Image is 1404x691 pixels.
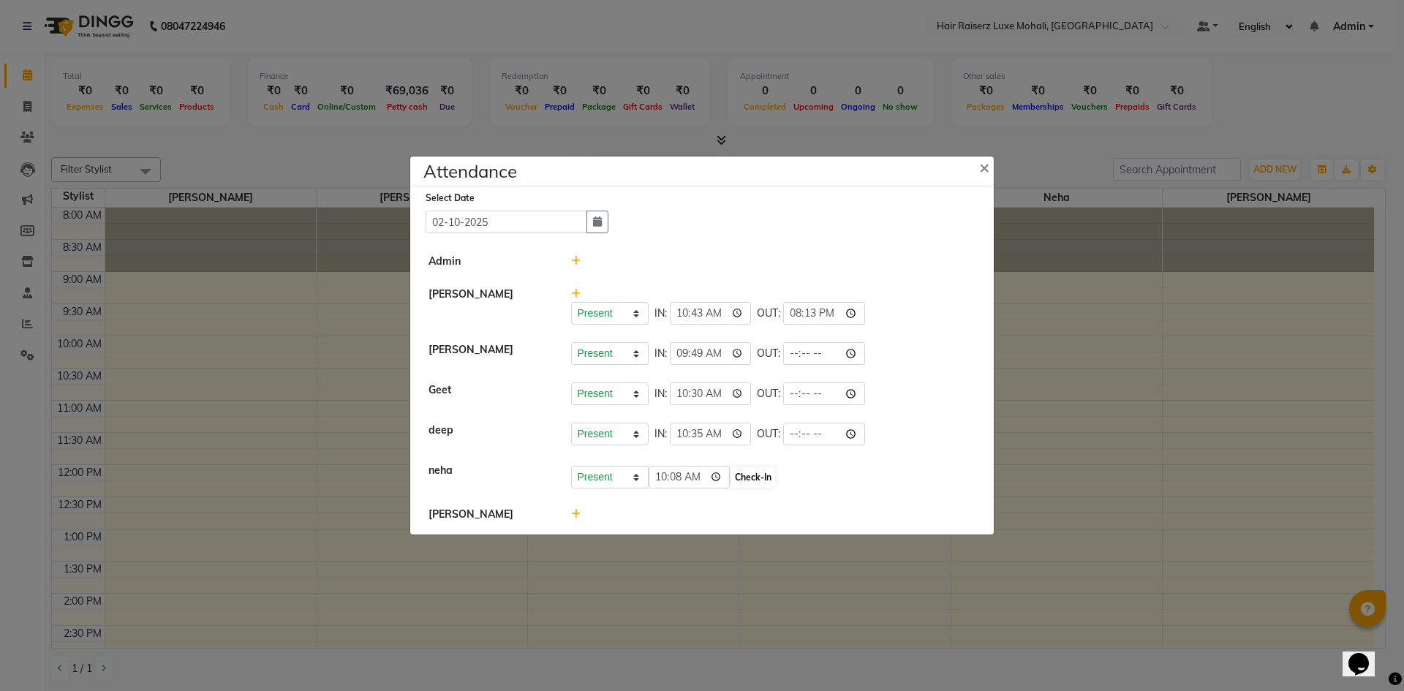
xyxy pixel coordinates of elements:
[426,211,587,233] input: Select date
[426,192,475,205] label: Select Date
[654,386,667,401] span: IN:
[418,342,560,365] div: [PERSON_NAME]
[418,463,560,489] div: neha
[654,426,667,442] span: IN:
[654,346,667,361] span: IN:
[757,426,780,442] span: OUT:
[418,254,560,269] div: Admin
[423,158,517,184] h4: Attendance
[418,287,560,325] div: [PERSON_NAME]
[757,386,780,401] span: OUT:
[1343,633,1389,676] iframe: chat widget
[654,306,667,321] span: IN:
[418,382,560,405] div: Geet
[418,423,560,445] div: deep
[418,507,560,522] div: [PERSON_NAME]
[731,467,775,488] button: Check-In
[979,156,989,178] span: ×
[757,346,780,361] span: OUT:
[967,146,1004,187] button: Close
[757,306,780,321] span: OUT:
